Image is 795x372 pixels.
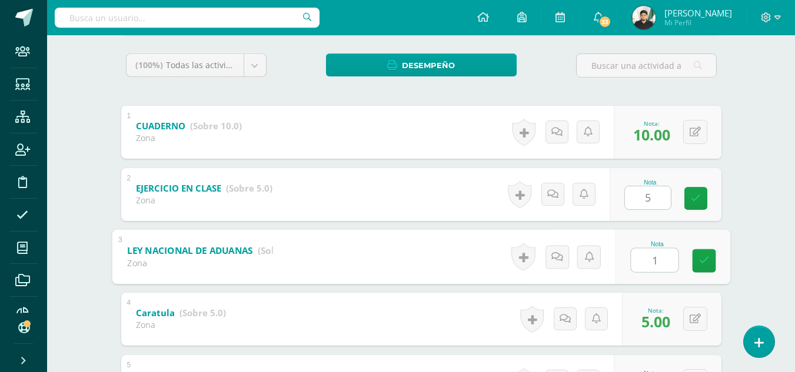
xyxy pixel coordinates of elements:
b: LEY NACIONAL DE ADUANAS [127,244,252,256]
img: 333b0b311e30b8d47132d334b2cfd205.png [632,6,656,29]
span: [PERSON_NAME] [664,7,732,19]
strong: (Sobre 10.0) [190,120,242,132]
span: Mi Perfil [664,18,732,28]
span: 33 [598,15,611,28]
a: Caratula (Sobre 5.0) [136,304,226,323]
div: Zona [136,319,226,330]
input: Busca un usuario... [55,8,320,28]
strong: (Sobre 10.0) [257,244,311,256]
span: Desempeño [402,55,455,76]
a: CUADERNO (Sobre 10.0) [136,117,242,136]
a: (100%)Todas las actividades de esta unidad [127,54,266,76]
b: EJERCICIO EN CLASE [136,182,221,194]
div: Zona [136,195,272,206]
input: 0-10.0 [631,248,678,272]
input: 0-5.0 [625,186,671,209]
span: 5.00 [641,311,670,331]
div: Zona [127,257,272,269]
div: Zona [136,132,242,143]
a: EJERCICIO EN CLASE (Sobre 5.0) [136,179,272,198]
strong: (Sobre 5.0) [226,182,272,194]
div: Nota: [633,119,670,128]
b: Caratula [136,307,175,319]
input: Buscar una actividad aquí... [577,54,716,77]
a: LEY NACIONAL DE ADUANAS (Sobre 10.0) [127,241,311,260]
div: Nota [624,179,676,186]
div: Nota: [641,306,670,314]
span: Todas las actividades de esta unidad [166,59,312,71]
a: Desempeño [326,53,517,76]
span: (100%) [135,59,163,71]
strong: (Sobre 5.0) [179,307,226,319]
span: 10.00 [633,125,670,145]
div: Nota [630,241,684,247]
b: CUADERNO [136,120,185,132]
